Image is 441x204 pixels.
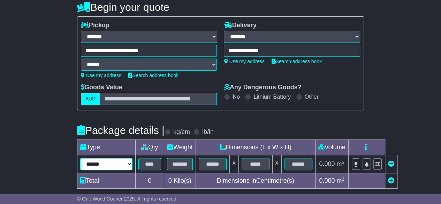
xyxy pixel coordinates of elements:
[81,73,121,78] a: Use my address
[128,73,178,78] a: Search address book
[388,177,394,184] a: Add new item
[224,22,256,29] label: Delivery
[319,177,335,184] span: 0.000
[272,155,281,173] td: x
[224,59,264,64] a: Use my address
[319,160,335,167] span: 0.000
[135,173,164,189] td: 0
[202,128,214,136] label: lb/in
[81,22,109,29] label: Pickup
[135,140,164,155] td: Qty
[229,155,238,173] td: x
[305,93,319,100] label: Other
[81,84,122,91] label: Goods Value
[388,160,394,167] a: Remove this item
[272,59,322,64] a: Search address book
[336,177,344,184] span: m
[77,196,178,202] span: © One World Courier 2025. All rights reserved.
[196,140,315,155] td: Dimensions (L x W x H)
[77,140,135,155] td: Type
[342,160,344,165] sup: 3
[196,173,315,189] td: Dimensions in Centimetre(s)
[77,1,364,13] h4: Begin your quote
[173,128,190,136] label: kg/cm
[253,93,291,100] label: Lithium Battery
[77,124,165,136] h4: Package details |
[336,160,344,167] span: m
[315,140,348,155] td: Volume
[233,93,239,100] label: No
[168,177,172,184] span: 0
[77,173,135,189] td: Total
[224,84,301,91] label: Any Dangerous Goods?
[164,173,196,189] td: Kilo(s)
[342,176,344,182] sup: 3
[164,140,196,155] td: Weight
[81,93,100,105] label: AUD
